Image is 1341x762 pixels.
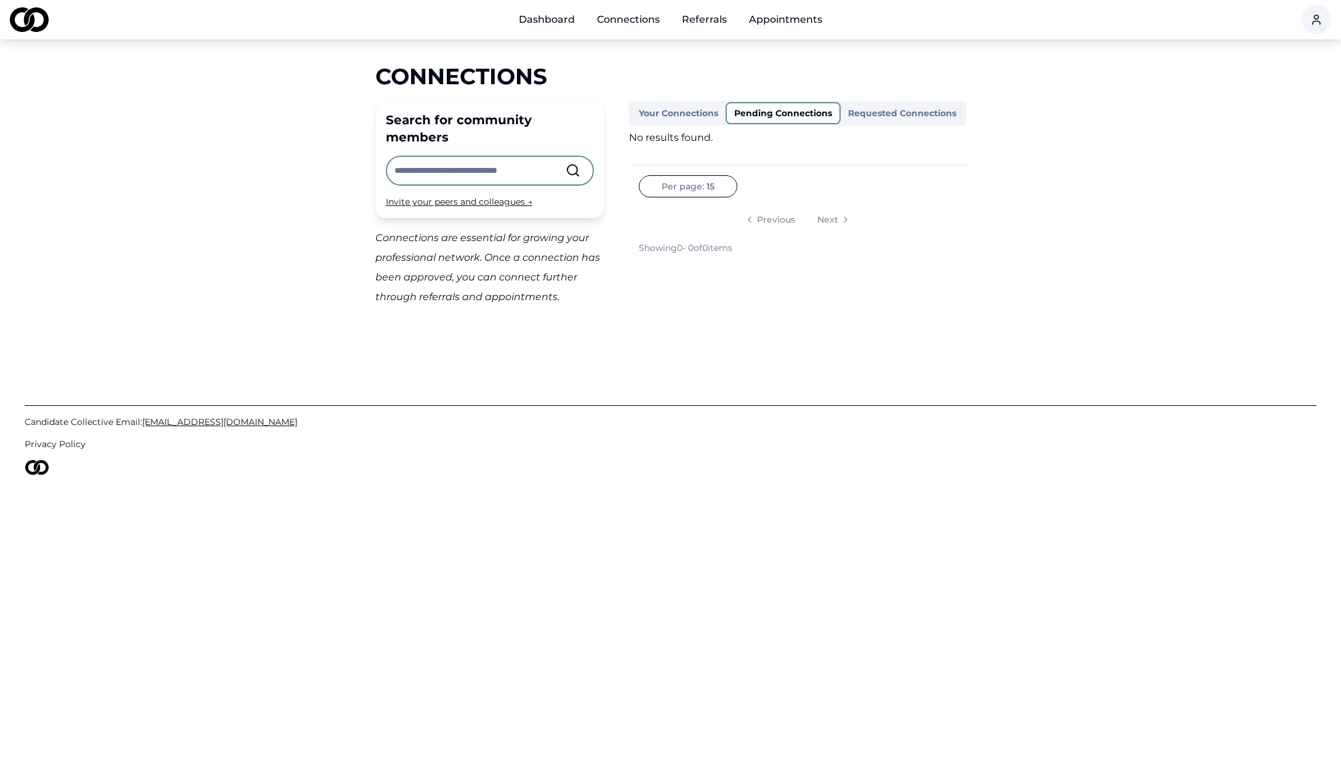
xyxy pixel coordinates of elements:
[25,460,49,475] img: logo
[629,130,966,145] div: No results found.
[386,111,594,146] div: Search for community members
[142,416,297,427] span: [EMAIL_ADDRESS][DOMAIN_NAME]
[841,103,964,123] button: Requested Connections
[739,7,832,32] a: Appointments
[375,228,604,307] div: Connections are essential for growing your professional network. Once a connection has been appro...
[631,103,726,123] button: Your Connections
[639,207,956,232] nav: pagination
[707,180,715,192] span: 15
[509,7,832,32] nav: Main
[587,7,670,32] a: Connections
[672,7,737,32] a: Referrals
[25,416,1316,428] a: Candidate Collective Email:[EMAIL_ADDRESS][DOMAIN_NAME]
[726,102,841,124] button: Pending Connections
[639,175,737,197] button: Per page:15
[509,7,585,32] a: Dashboard
[25,438,1316,450] a: Privacy Policy
[386,196,594,208] div: Invite your peers and colleagues →
[639,242,732,254] div: Showing 0 - 0 of 0 items
[375,64,966,89] div: Connections
[10,7,49,32] img: logo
